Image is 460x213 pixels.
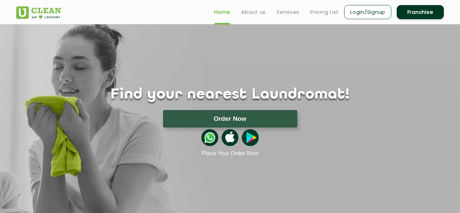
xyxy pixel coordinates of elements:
[214,8,230,16] a: Home
[310,8,339,16] a: Pricing List
[397,5,444,19] a: Franchise
[202,150,258,157] a: Place Your Order Now
[16,6,61,19] img: UClean Laundry and Dry Cleaning
[163,110,297,128] button: Order Now
[222,129,238,146] img: apple-icon.png
[11,86,449,103] h1: Find your nearest Laundromat!
[344,5,391,19] a: Login/Signup
[276,8,299,16] a: Services
[241,8,266,16] a: About us
[201,129,218,146] img: whatsappicon.png
[242,129,259,146] img: playstoreicon.png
